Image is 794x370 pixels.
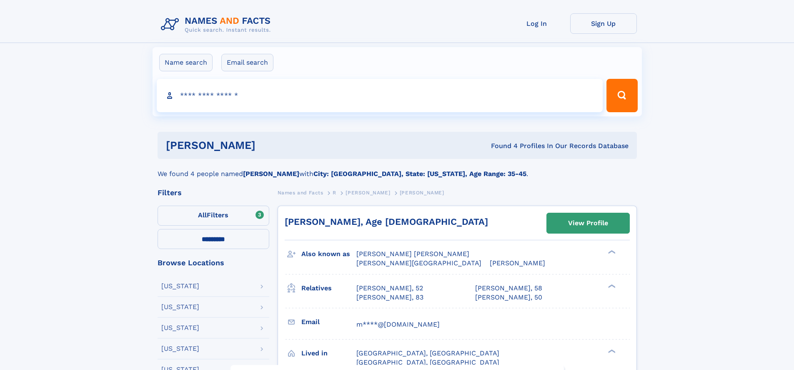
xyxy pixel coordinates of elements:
[475,284,542,293] a: [PERSON_NAME], 58
[606,348,616,354] div: ❯
[159,54,213,71] label: Name search
[356,349,499,357] span: [GEOGRAPHIC_DATA], [GEOGRAPHIC_DATA]
[373,141,629,151] div: Found 4 Profiles In Our Records Database
[198,211,207,219] span: All
[157,79,603,112] input: search input
[570,13,637,34] a: Sign Up
[221,54,273,71] label: Email search
[161,345,199,352] div: [US_STATE]
[166,140,373,151] h1: [PERSON_NAME]
[356,250,469,258] span: [PERSON_NAME] [PERSON_NAME]
[158,159,637,179] div: We found 4 people named with .
[285,216,488,227] a: [PERSON_NAME], Age [DEMOGRAPHIC_DATA]
[356,259,481,267] span: [PERSON_NAME][GEOGRAPHIC_DATA]
[158,189,269,196] div: Filters
[490,259,545,267] span: [PERSON_NAME]
[158,206,269,226] label: Filters
[606,283,616,289] div: ❯
[356,358,499,366] span: [GEOGRAPHIC_DATA], [GEOGRAPHIC_DATA]
[313,170,526,178] b: City: [GEOGRAPHIC_DATA], State: [US_STATE], Age Range: 35-45
[243,170,299,178] b: [PERSON_NAME]
[301,281,356,295] h3: Relatives
[161,304,199,310] div: [US_STATE]
[278,187,323,198] a: Names and Facts
[333,190,336,196] span: R
[301,247,356,261] h3: Also known as
[356,293,423,302] a: [PERSON_NAME], 83
[606,79,637,112] button: Search Button
[301,346,356,360] h3: Lived in
[333,187,336,198] a: R
[301,315,356,329] h3: Email
[503,13,570,34] a: Log In
[400,190,444,196] span: [PERSON_NAME]
[606,249,616,255] div: ❯
[346,190,390,196] span: [PERSON_NAME]
[161,283,199,289] div: [US_STATE]
[475,293,542,302] a: [PERSON_NAME], 50
[346,187,390,198] a: [PERSON_NAME]
[161,325,199,331] div: [US_STATE]
[158,259,269,267] div: Browse Locations
[547,213,629,233] a: View Profile
[356,284,423,293] a: [PERSON_NAME], 52
[568,214,608,233] div: View Profile
[158,13,278,36] img: Logo Names and Facts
